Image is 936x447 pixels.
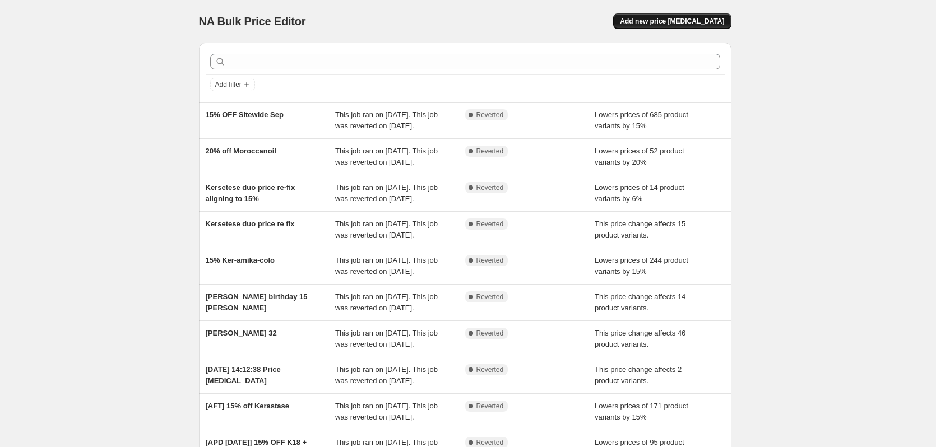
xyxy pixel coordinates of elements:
[595,292,685,312] span: This price change affects 14 product variants.
[335,220,438,239] span: This job ran on [DATE]. This job was reverted on [DATE].
[335,110,438,130] span: This job ran on [DATE]. This job was reverted on [DATE].
[476,110,504,119] span: Reverted
[595,220,685,239] span: This price change affects 15 product variants.
[595,329,685,348] span: This price change affects 46 product variants.
[206,365,281,385] span: [DATE] 14:12:38 Price [MEDICAL_DATA]
[613,13,731,29] button: Add new price [MEDICAL_DATA]
[335,292,438,312] span: This job ran on [DATE]. This job was reverted on [DATE].
[335,183,438,203] span: This job ran on [DATE]. This job was reverted on [DATE].
[476,183,504,192] span: Reverted
[206,329,277,337] span: [PERSON_NAME] 32
[595,365,682,385] span: This price change affects 2 product variants.
[595,110,688,130] span: Lowers prices of 685 product variants by 15%
[206,147,276,155] span: 20% off Moroccanoil
[206,220,295,228] span: Kersetese duo price re fix
[476,256,504,265] span: Reverted
[335,147,438,166] span: This job ran on [DATE]. This job was reverted on [DATE].
[476,402,504,411] span: Reverted
[335,365,438,385] span: This job ran on [DATE]. This job was reverted on [DATE].
[335,256,438,276] span: This job ran on [DATE]. This job was reverted on [DATE].
[206,183,295,203] span: Kersetese duo price re-fix aligning to 15%
[206,110,284,119] span: 15% OFF Sitewide Sep
[476,220,504,229] span: Reverted
[620,17,724,26] span: Add new price [MEDICAL_DATA]
[215,80,242,89] span: Add filter
[335,402,438,421] span: This job ran on [DATE]. This job was reverted on [DATE].
[595,147,684,166] span: Lowers prices of 52 product variants by 20%
[476,438,504,447] span: Reverted
[206,292,308,312] span: [PERSON_NAME] birthday 15 [PERSON_NAME]
[595,256,688,276] span: Lowers prices of 244 product variants by 15%
[206,402,290,410] span: [AFT] 15% off Kerastase
[335,329,438,348] span: This job ran on [DATE]. This job was reverted on [DATE].
[206,256,275,264] span: 15% Ker-amika-colo
[476,329,504,338] span: Reverted
[595,402,688,421] span: Lowers prices of 171 product variants by 15%
[476,147,504,156] span: Reverted
[476,365,504,374] span: Reverted
[476,292,504,301] span: Reverted
[210,78,255,91] button: Add filter
[595,183,684,203] span: Lowers prices of 14 product variants by 6%
[199,15,306,27] span: NA Bulk Price Editor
